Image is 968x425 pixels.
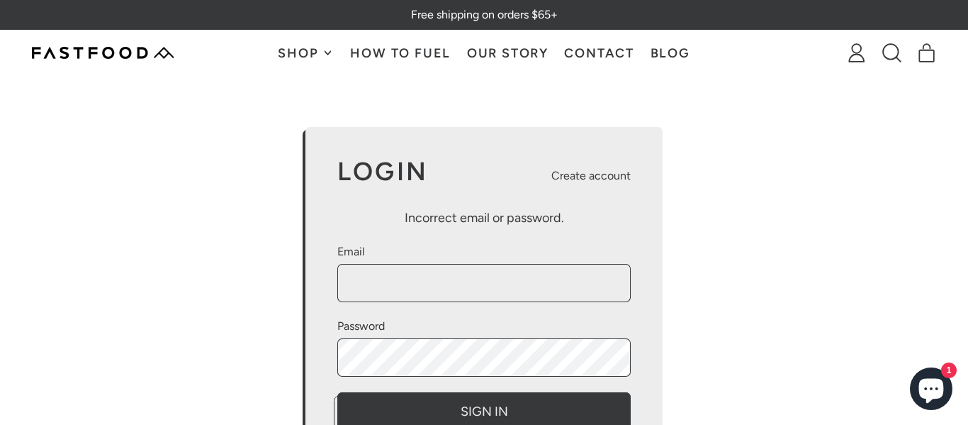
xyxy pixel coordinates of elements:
[906,368,957,414] inbox-online-store-chat: Shopify online store chat
[459,31,557,75] a: Our Story
[337,209,631,228] li: Incorrect email or password.
[342,31,458,75] a: How To Fuel
[551,167,631,184] a: Create account
[337,159,429,184] h1: Login
[642,31,698,75] a: Blog
[337,318,631,335] label: Password
[337,243,631,260] label: Email
[278,47,322,60] span: Shop
[32,47,174,59] img: Fastfood
[556,31,642,75] a: Contact
[270,31,342,75] button: Shop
